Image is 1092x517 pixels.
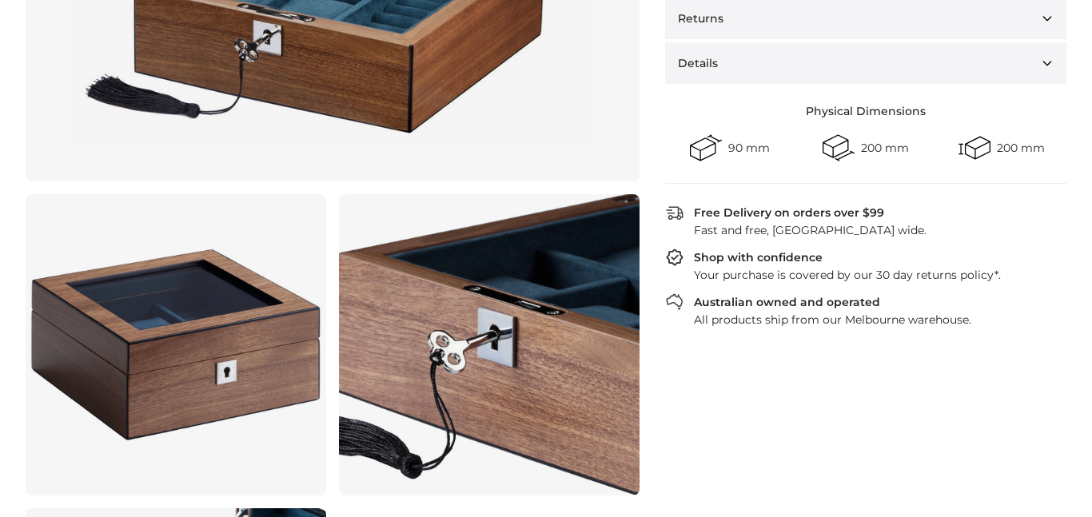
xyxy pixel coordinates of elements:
[694,249,823,265] div: Shop with confidence
[665,103,1066,119] div: Physical Dimensions
[690,132,722,164] div: Width
[694,205,884,221] div: Free Delivery on orders over $99
[684,267,1066,283] div: Your purchase is covered by our 30 day returns policy*.
[684,222,1066,238] div: Fast and free, [GEOGRAPHIC_DATA] wide.
[823,132,855,164] div: Length
[694,294,880,310] div: Australian owned and operated
[728,142,770,153] div: 90 mm
[861,142,909,153] div: 200 mm
[958,132,990,164] div: Height
[665,42,1066,84] button: Details
[997,142,1045,153] div: 200 mm
[684,312,1066,328] div: All products ship from our Melbourne warehouse.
